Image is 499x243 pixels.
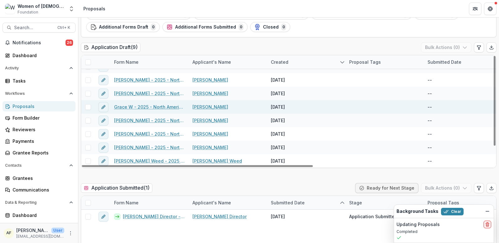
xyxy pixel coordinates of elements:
p: Completed [397,229,491,235]
a: [PERSON_NAME] [192,90,228,97]
div: Women of [DEMOGRAPHIC_DATA] [18,3,65,9]
p: [EMAIL_ADDRESS][DOMAIN_NAME] [16,234,64,239]
div: [DATE] [271,213,285,220]
div: [DATE] [271,90,285,97]
div: Applicant's Name [189,199,235,206]
div: Submitted Date [267,199,308,206]
h2: Application Draft ( 9 ) [81,43,140,52]
div: Proposal Tags [345,59,385,65]
button: Export table data [486,42,496,52]
div: -- [428,77,432,83]
div: Submitted Date [424,59,465,65]
span: Foundation [18,9,38,15]
div: Reviewers [13,126,71,133]
button: edit [98,129,108,139]
a: [PERSON_NAME] [192,104,228,110]
div: Stage [345,196,424,209]
a: [PERSON_NAME] - 2025 - North American Board Service Application 2026 [114,90,185,97]
svg: sorted descending [340,60,345,65]
div: -- [428,117,432,124]
a: [PERSON_NAME] [192,117,228,124]
button: edit [98,212,108,222]
div: Created [267,55,345,69]
span: 0 [239,24,244,30]
a: [PERSON_NAME] Weed [192,158,242,164]
a: Proposals [3,101,76,111]
button: Edit table settings [474,42,484,52]
button: Open Contacts [3,160,76,170]
button: Additional Forms Submitted0 [162,22,248,32]
a: Data Report [3,222,76,232]
a: Dashboard [3,210,76,220]
button: edit [98,75,108,85]
div: Applicant's Name [189,55,267,69]
button: Clear [441,208,464,215]
span: 0 [151,24,156,30]
span: Activity [5,66,67,70]
img: Women of Reform Judaism [5,4,15,14]
div: Grantee Reports [13,149,71,156]
button: Additional Forms Draft0 [86,22,160,32]
nav: breadcrumb [81,4,108,13]
div: -- [428,131,432,137]
div: -- [428,90,432,97]
div: Amanda Feldman [6,231,11,235]
button: Get Help [484,3,496,15]
h2: Background Tasks [397,209,439,214]
svg: sorted ascending [340,200,345,205]
a: Form Builder [3,113,76,123]
div: Form Name [110,199,142,206]
span: 26 [66,40,73,46]
div: Applicant's Name [189,196,267,209]
a: Grace W - 2025 - North American Board Service Application 2026 [114,104,185,110]
div: [DATE] [271,144,285,151]
a: [PERSON_NAME] Weed - 2025 - North American Board Service Application 2026 [114,158,185,164]
div: Grantees [13,175,71,181]
span: Application Submitted [349,213,397,220]
a: [PERSON_NAME] - 2025 - North American Board Service Application 2026 [114,144,185,151]
div: Communications [13,186,71,193]
div: Proposal Tags [345,55,424,69]
span: Workflows [5,91,67,96]
p: [PERSON_NAME] [16,227,49,234]
button: Partners [469,3,481,15]
div: -- [428,104,432,110]
div: Stage [345,199,366,206]
p: User [51,228,64,233]
button: Open Activity [3,63,76,73]
a: Communications [3,185,76,195]
button: Open Data & Reporting [3,197,76,208]
a: Grantees [3,173,76,183]
div: [DATE] [271,117,285,124]
div: Form Name [110,59,142,65]
button: edit [98,116,108,126]
div: [DATE] [271,158,285,164]
span: Closed [263,24,279,30]
a: Payments [3,136,76,146]
span: Notifications [13,40,66,46]
button: Ready for Next Stage [355,183,418,193]
button: edit [98,102,108,112]
a: [PERSON_NAME] [192,131,228,137]
a: Reviewers [3,124,76,135]
h2: Application Submitted ( 1 ) [81,183,152,192]
div: Form Builder [13,115,71,121]
button: Search... [3,23,76,33]
div: [DATE] [271,77,285,83]
button: Notifications26 [3,38,76,48]
button: Edit table settings [474,183,484,193]
button: edit [98,89,108,99]
div: Form Name [110,55,189,69]
div: -- [428,158,432,164]
button: Closed0 [250,22,290,32]
span: Contacts [5,163,67,168]
span: 0 [281,24,286,30]
a: Tasks [3,76,76,86]
button: edit [98,143,108,153]
button: Dismiss [484,208,491,215]
span: Additional Forms Draft [99,24,148,30]
button: More [67,229,74,237]
div: [DATE] [271,131,285,137]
